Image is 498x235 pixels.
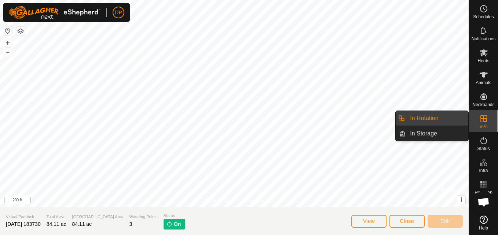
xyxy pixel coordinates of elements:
a: Privacy Policy [205,198,233,204]
span: Neckbands [472,102,494,107]
span: Close [400,218,414,224]
span: DP [115,9,122,16]
button: Map Layers [16,27,25,36]
button: – [3,48,12,57]
span: [DATE] 183730 [6,221,41,227]
div: Open chat [473,191,495,213]
img: turn-on [166,221,172,227]
span: Notifications [472,37,495,41]
span: 3 [129,221,132,227]
span: 84.11 ac [72,221,92,227]
span: Animals [476,81,491,85]
span: VPs [479,124,487,129]
span: Total Area [47,214,66,220]
span: Virtual Paddock [6,214,41,220]
span: View [363,218,375,224]
span: Infra [479,168,488,173]
a: Contact Us [242,198,263,204]
button: Reset Map [3,26,12,35]
span: Status [164,213,185,219]
span: Edit [440,218,450,224]
button: Edit [428,215,463,228]
span: Watering Points [129,214,158,220]
li: In Storage [396,126,468,141]
a: In Storage [406,126,468,141]
button: i [457,196,465,204]
a: Help [469,213,498,233]
span: In Rotation [410,114,438,123]
span: i [461,197,462,203]
li: In Rotation [396,111,468,126]
span: On [174,220,181,228]
button: Close [389,215,425,228]
span: 84.11 ac [47,221,66,227]
button: View [351,215,387,228]
span: Herds [477,59,489,63]
button: + [3,38,12,47]
span: Schedules [473,15,494,19]
span: Help [479,226,488,230]
span: In Storage [410,129,437,138]
span: Status [477,146,490,151]
span: [GEOGRAPHIC_DATA] Area [72,214,123,220]
a: In Rotation [406,111,468,126]
span: Heatmap [475,190,492,195]
img: Gallagher Logo [9,6,100,19]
